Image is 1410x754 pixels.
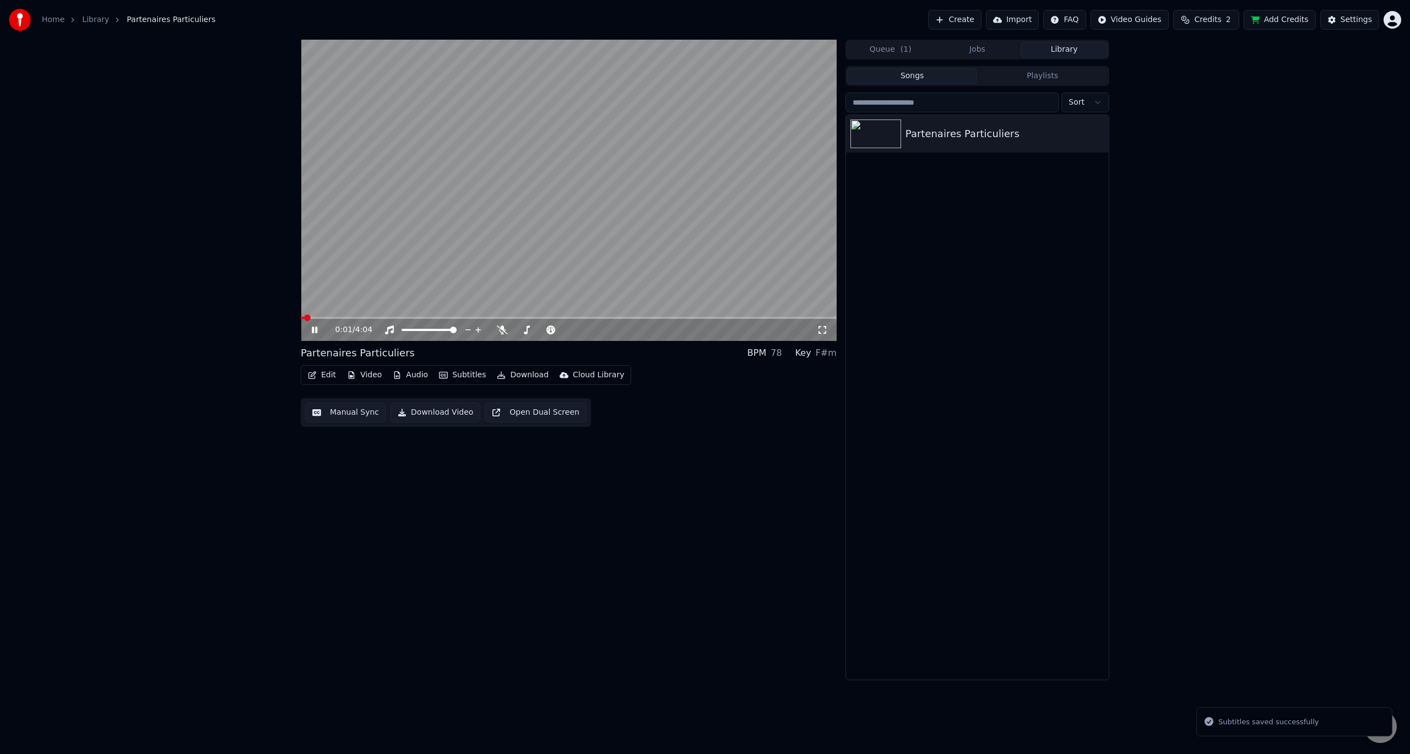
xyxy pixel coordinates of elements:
button: Open Dual Screen [485,403,587,422]
div: / [335,324,362,335]
button: Download Video [391,403,480,422]
img: youka [9,9,31,31]
a: Library [82,14,109,25]
div: F#m [816,346,837,360]
span: 2 [1226,14,1231,25]
nav: breadcrumb [42,14,215,25]
button: Video [343,367,386,383]
span: ( 1 ) [901,44,912,55]
button: Audio [388,367,432,383]
button: Edit [303,367,340,383]
div: BPM [747,346,766,360]
span: 4:04 [355,324,372,335]
button: Library [1021,42,1108,58]
div: Settings [1341,14,1372,25]
button: Settings [1320,10,1379,30]
button: Subtitles [435,367,490,383]
span: Sort [1069,97,1084,108]
div: Key [795,346,811,360]
button: Manual Sync [305,403,386,422]
button: FAQ [1043,10,1086,30]
button: Queue [847,42,934,58]
div: Partenaires Particuliers [301,345,415,361]
a: Home [42,14,64,25]
button: Jobs [934,42,1021,58]
div: Subtitles saved successfully [1218,717,1319,728]
button: Download [492,367,553,383]
button: Add Credits [1244,10,1316,30]
button: Songs [847,68,978,84]
span: Credits [1194,14,1221,25]
div: 78 [771,346,782,360]
span: Partenaires Particuliers [127,14,215,25]
button: Credits2 [1173,10,1239,30]
div: Partenaires Particuliers [905,126,1104,142]
button: Video Guides [1091,10,1169,30]
button: Import [986,10,1039,30]
button: Playlists [977,68,1108,84]
button: Create [928,10,981,30]
span: 0:01 [335,324,352,335]
div: Cloud Library [573,370,624,381]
